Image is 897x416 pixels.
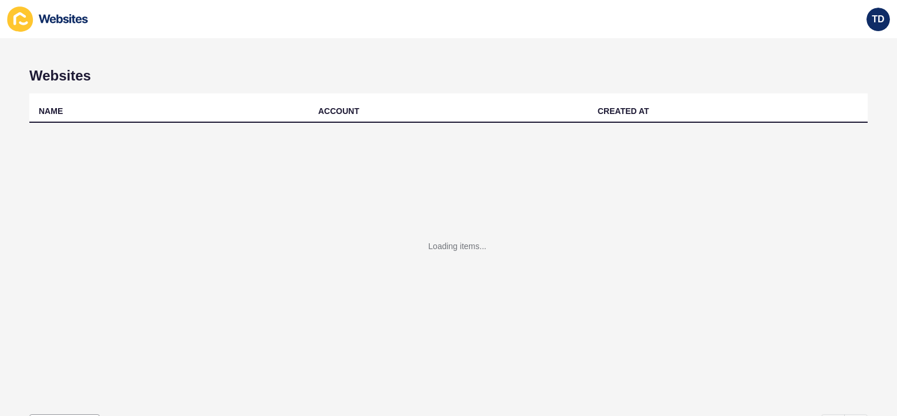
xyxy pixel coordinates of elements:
span: TD [872,14,884,25]
div: Loading items... [429,240,487,252]
div: ACCOUNT [318,105,359,117]
h1: Websites [29,68,868,84]
div: NAME [39,105,63,117]
div: CREATED AT [598,105,649,117]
